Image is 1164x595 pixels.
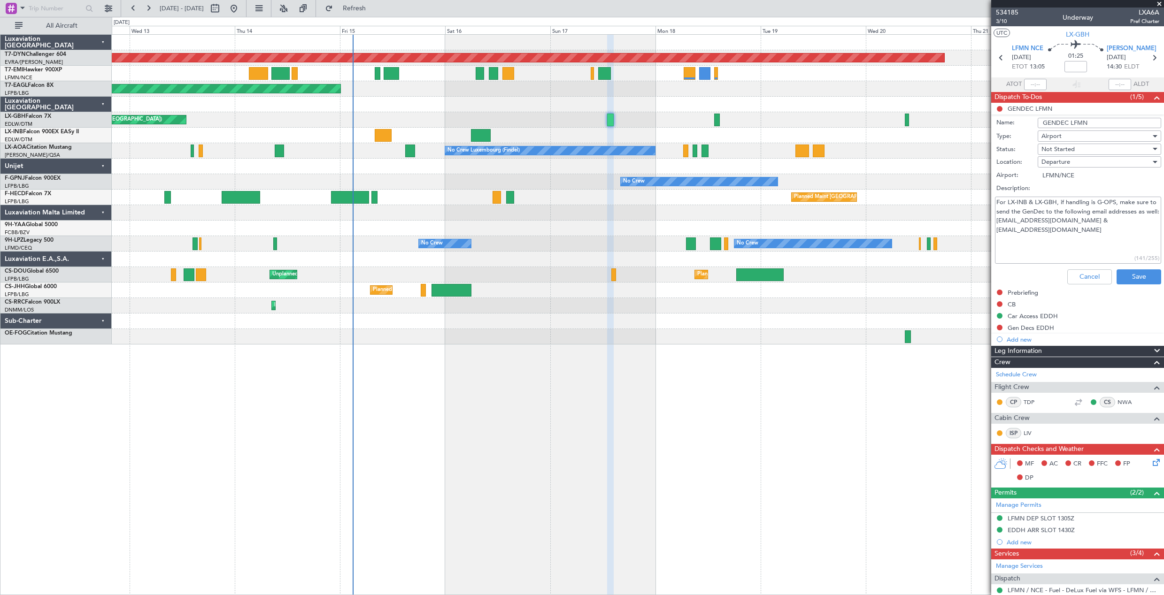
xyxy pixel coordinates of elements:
span: Flight Crew [994,382,1029,393]
span: Permits [994,488,1017,498]
span: T7-EAGL [5,83,28,88]
span: Crew [994,357,1010,368]
a: Manage Services [996,562,1043,571]
span: Not Started [1041,145,1075,153]
span: (1/5) [1130,92,1144,102]
div: No Crew [623,175,645,189]
a: FCBB/BZV [5,229,30,236]
label: Airport: [996,171,1038,180]
a: OE-FOGCitation Mustang [5,330,72,336]
span: Dispatch Checks and Weather [994,444,1084,455]
div: CP [1006,397,1021,407]
span: [DATE] [1107,53,1126,62]
a: LX-AOACitation Mustang [5,145,72,150]
div: [DATE] [114,19,130,27]
div: Planned Maint Lagos ([PERSON_NAME]) [274,298,371,313]
a: EDLW/DTM [5,121,32,128]
span: Departure [1041,158,1070,166]
span: CS-JHH [5,284,25,290]
button: Cancel [1067,269,1112,284]
div: ISP [1006,428,1021,438]
div: Wed 13 [130,26,235,34]
div: Wed 20 [866,26,971,34]
span: OE-FOG [5,330,27,336]
div: Sun 17 [550,26,655,34]
span: T7-EMI [5,67,23,73]
span: LX-INB [5,129,23,135]
a: 9H-YAAGlobal 5000 [5,222,58,228]
a: Schedule Crew [996,370,1037,380]
span: (3/4) [1130,548,1144,558]
div: LFMN DEP SLOT 1305Z [1008,514,1074,522]
span: 534185 [996,8,1018,17]
span: All Aircraft [24,23,99,29]
div: Mon 18 [655,26,761,34]
span: Dispatch [994,573,1020,584]
span: [DATE] [1012,53,1031,62]
span: ETOT [1012,62,1027,72]
label: Location: [996,158,1038,167]
div: No Crew [737,236,758,251]
div: CB [1008,300,1016,308]
a: LFPB/LBG [5,183,29,190]
label: Status: [996,145,1038,154]
span: ATOT [1006,80,1022,89]
span: CS-RRC [5,299,25,305]
span: ALDT [1133,80,1149,89]
a: 9H-LPZLegacy 500 [5,237,54,243]
span: 9H-LPZ [5,237,23,243]
span: LX-GBH [5,114,25,119]
span: 13:05 [1030,62,1045,72]
input: Trip Number [29,1,83,15]
div: Tue 19 [761,26,866,34]
span: F-GPNJ [5,175,25,181]
div: Unplanned Maint [GEOGRAPHIC_DATA] ([GEOGRAPHIC_DATA]) [272,267,427,282]
a: LFPB/LBG [5,275,29,282]
input: --:-- [1024,79,1047,90]
div: Add new [1007,538,1159,546]
a: LIV [1024,429,1045,437]
a: CS-RRCFalcon 900LX [5,299,60,305]
span: Refresh [335,5,374,12]
div: Planned Maint [GEOGRAPHIC_DATA] ([GEOGRAPHIC_DATA]) [794,190,942,204]
a: LFMD/CEQ [5,244,32,252]
span: [PERSON_NAME] [1107,44,1156,53]
span: DP [1025,473,1033,483]
a: LFPB/LBG [5,90,29,97]
a: CS-DOUGlobal 6500 [5,268,59,274]
div: EDDH ARR SLOT 1430Z [1008,526,1075,534]
label: Name: [996,118,1038,128]
div: Underway [1063,13,1093,23]
span: F-HECD [5,191,25,197]
a: EVRA/[PERSON_NAME] [5,59,63,66]
a: NWA [1118,398,1139,406]
a: LFPB/LBG [5,291,29,298]
a: T7-EAGLFalcon 8X [5,83,54,88]
div: CS [1100,397,1115,407]
div: Planned Maint [GEOGRAPHIC_DATA] ([GEOGRAPHIC_DATA]) [373,283,521,297]
a: F-HECDFalcon 7X [5,191,51,197]
a: LX-INBFalcon 900EX EASy II [5,129,79,135]
span: CS-DOU [5,268,27,274]
div: Planned Maint [GEOGRAPHIC_DATA] ([GEOGRAPHIC_DATA]) [697,267,845,282]
span: Dispatch To-Dos [994,92,1042,103]
a: EDLW/DTM [5,136,32,143]
span: Cabin Crew [994,413,1030,424]
div: No Crew Luxembourg (Findel) [447,144,520,158]
div: Prebriefing [1008,289,1038,297]
div: Thu 21 [971,26,1076,34]
div: Fri 15 [340,26,445,34]
span: 01:25 [1068,52,1083,61]
span: MF [1025,459,1034,469]
button: Save [1117,269,1161,284]
label: Type: [996,132,1038,141]
span: Leg Information [994,346,1042,357]
span: Airport [1041,132,1062,140]
div: (141/255) [1134,254,1159,262]
a: T7-EMIHawker 900XP [5,67,62,73]
a: LFMN/NCE [5,74,32,81]
div: Car Access EDDH [1008,312,1058,320]
div: Gen Decs EDDH [1008,324,1054,332]
span: [DATE] - [DATE] [160,4,204,13]
span: LX-GBH [1066,30,1089,39]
